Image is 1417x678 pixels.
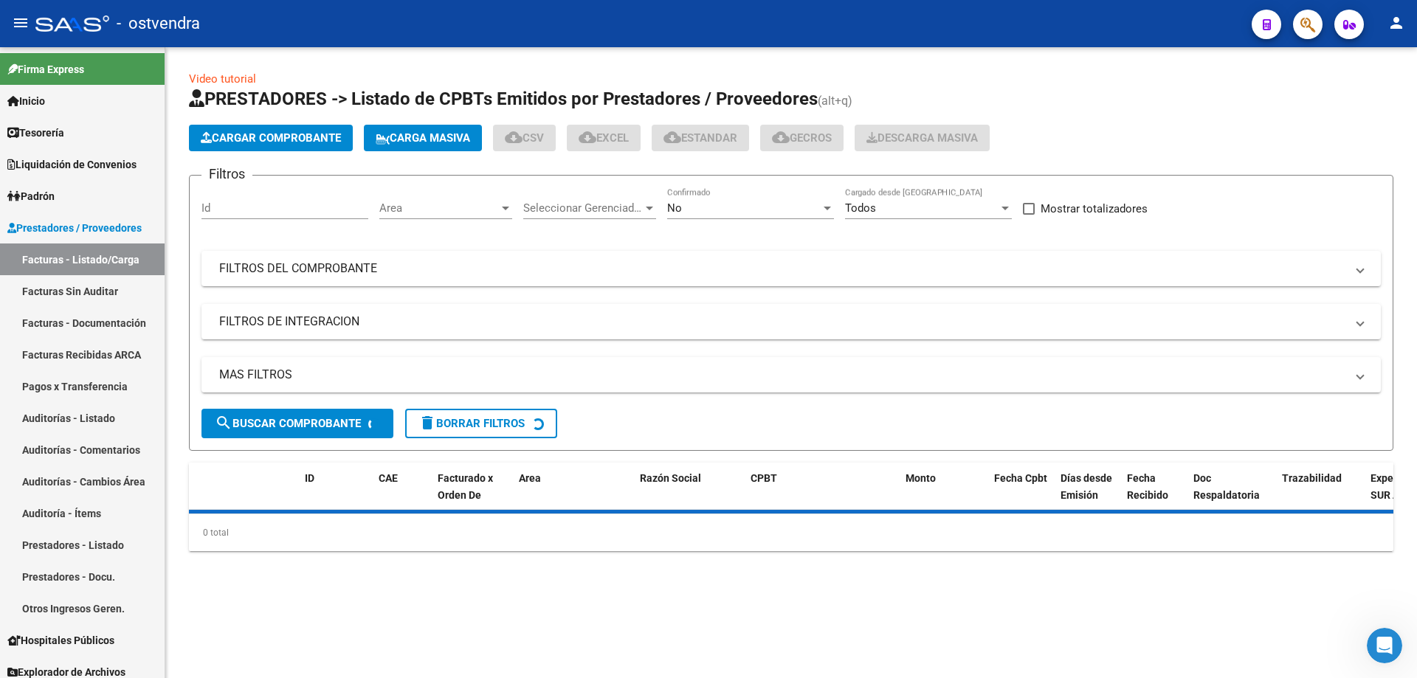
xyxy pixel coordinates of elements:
[299,463,373,527] datatable-header-cell: ID
[418,414,436,432] mat-icon: delete
[189,72,256,86] a: Video tutorial
[640,472,701,484] span: Razón Social
[7,93,45,109] span: Inicio
[663,128,681,146] mat-icon: cloud_download
[418,417,525,430] span: Borrar Filtros
[12,14,30,32] mat-icon: menu
[567,125,641,151] button: EXCEL
[7,220,142,236] span: Prestadores / Proveedores
[201,164,252,184] h3: Filtros
[7,188,55,204] span: Padrón
[219,260,1345,277] mat-panel-title: FILTROS DEL COMPROBANTE
[201,251,1381,286] mat-expansion-panel-header: FILTROS DEL COMPROBANTE
[579,131,629,145] span: EXCEL
[751,472,777,484] span: CPBT
[1367,628,1402,663] iframe: Intercom live chat
[189,89,818,109] span: PRESTADORES -> Listado de CPBTs Emitidos por Prestadores / Proveedores
[1193,472,1260,501] span: Doc Respaldatoria
[523,201,643,215] span: Seleccionar Gerenciador
[493,125,556,151] button: CSV
[772,128,790,146] mat-icon: cloud_download
[906,472,936,484] span: Monto
[305,472,314,484] span: ID
[663,131,737,145] span: Estandar
[505,131,544,145] span: CSV
[219,367,1345,383] mat-panel-title: MAS FILTROS
[519,472,541,484] span: Area
[513,463,613,527] datatable-header-cell: Area
[760,125,844,151] button: Gecros
[219,314,1345,330] mat-panel-title: FILTROS DE INTEGRACION
[189,514,1393,551] div: 0 total
[900,463,988,527] datatable-header-cell: Monto
[7,125,64,141] span: Tesorería
[201,304,1381,339] mat-expansion-panel-header: FILTROS DE INTEGRACION
[379,201,499,215] span: Area
[373,463,432,527] datatable-header-cell: CAE
[1387,14,1405,32] mat-icon: person
[438,472,493,501] span: Facturado x Orden De
[7,156,137,173] span: Liquidación de Convenios
[1041,200,1148,218] span: Mostrar totalizadores
[988,463,1055,527] datatable-header-cell: Fecha Cpbt
[1276,463,1365,527] datatable-header-cell: Trazabilidad
[818,94,852,108] span: (alt+q)
[505,128,523,146] mat-icon: cloud_download
[1121,463,1187,527] datatable-header-cell: Fecha Recibido
[994,472,1047,484] span: Fecha Cpbt
[845,201,876,215] span: Todos
[866,131,978,145] span: Descarga Masiva
[1055,463,1121,527] datatable-header-cell: Días desde Emisión
[189,125,353,151] button: Cargar Comprobante
[667,201,682,215] span: No
[1061,472,1112,501] span: Días desde Emisión
[376,131,470,145] span: Carga Masiva
[379,472,398,484] span: CAE
[432,463,513,527] datatable-header-cell: Facturado x Orden De
[215,417,361,430] span: Buscar Comprobante
[215,414,232,432] mat-icon: search
[855,125,990,151] app-download-masive: Descarga masiva de comprobantes (adjuntos)
[201,357,1381,392] mat-expansion-panel-header: MAS FILTROS
[1282,472,1342,484] span: Trazabilidad
[201,409,393,438] button: Buscar Comprobante
[117,7,200,40] span: - ostvendra
[855,125,990,151] button: Descarga Masiva
[1127,472,1168,501] span: Fecha Recibido
[7,61,84,77] span: Firma Express
[772,131,832,145] span: Gecros
[1187,463,1276,527] datatable-header-cell: Doc Respaldatoria
[652,125,749,151] button: Estandar
[634,463,745,527] datatable-header-cell: Razón Social
[745,463,900,527] datatable-header-cell: CPBT
[405,409,557,438] button: Borrar Filtros
[364,125,482,151] button: Carga Masiva
[7,632,114,648] span: Hospitales Públicos
[579,128,596,146] mat-icon: cloud_download
[201,131,341,145] span: Cargar Comprobante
